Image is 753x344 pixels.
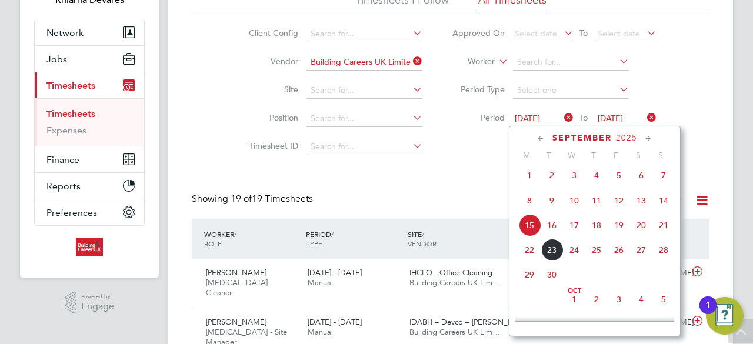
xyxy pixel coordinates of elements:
[35,19,144,45] button: Network
[206,317,266,327] span: [PERSON_NAME]
[541,164,563,186] span: 2
[652,214,675,236] span: 21
[204,239,222,248] span: ROLE
[201,223,303,254] div: WORKER
[630,288,652,310] span: 4
[34,238,145,256] a: Go to home page
[630,164,652,186] span: 6
[630,214,652,236] span: 20
[206,278,272,298] span: [MEDICAL_DATA] - Cleaner
[598,113,623,123] span: [DATE]
[231,193,313,205] span: 19 Timesheets
[46,108,95,119] a: Timesheets
[245,141,298,151] label: Timesheet ID
[518,189,541,212] span: 8
[409,327,500,337] span: Building Careers UK Lim…
[616,133,637,143] span: 2025
[452,84,505,95] label: Period Type
[598,28,640,39] span: Select date
[649,150,672,161] span: S
[652,313,675,335] span: 12
[518,164,541,186] span: 1
[560,150,582,161] span: W
[563,288,585,310] span: 1
[408,239,437,248] span: VENDOR
[452,28,505,38] label: Approved On
[518,239,541,261] span: 22
[627,150,649,161] span: S
[306,82,422,99] input: Search for...
[46,80,95,91] span: Timesheets
[652,239,675,261] span: 28
[65,292,115,314] a: Powered byEngage
[582,150,605,161] span: T
[608,313,630,335] span: 10
[46,125,86,136] a: Expenses
[563,239,585,261] span: 24
[306,111,422,127] input: Search for...
[585,288,608,310] span: 2
[515,28,557,39] span: Select date
[192,193,315,205] div: Showing
[81,292,114,302] span: Powered by
[306,239,322,248] span: TYPE
[518,313,541,335] span: 6
[563,288,585,294] span: Oct
[231,193,252,205] span: 19 of
[618,195,684,206] label: Approved
[308,278,333,288] span: Manual
[585,313,608,335] span: 9
[306,26,422,42] input: Search for...
[245,84,298,95] label: Site
[608,288,630,310] span: 3
[245,56,298,66] label: Vendor
[518,263,541,286] span: 29
[585,164,608,186] span: 4
[306,54,422,71] input: Search for...
[563,189,585,212] span: 10
[513,82,629,99] input: Select one
[35,173,144,199] button: Reports
[608,164,630,186] span: 5
[506,313,567,332] div: £1,605.15
[442,56,495,68] label: Worker
[706,297,744,335] button: Open Resource Center, 1 new notification
[303,223,405,254] div: PERIOD
[35,98,144,146] div: Timesheets
[585,239,608,261] span: 25
[563,313,585,335] span: 8
[452,112,505,123] label: Period
[630,313,652,335] span: 11
[46,154,79,165] span: Finance
[35,46,144,72] button: Jobs
[541,263,563,286] span: 30
[422,229,424,239] span: /
[576,110,591,125] span: To
[35,146,144,172] button: Finance
[245,112,298,123] label: Position
[409,317,547,327] span: IDABH – Devco – [PERSON_NAME] R…
[515,150,538,161] span: M
[308,268,362,278] span: [DATE] - [DATE]
[515,113,540,123] span: [DATE]
[234,229,236,239] span: /
[506,263,567,283] div: £140.25
[563,214,585,236] span: 17
[652,189,675,212] span: 14
[541,239,563,261] span: 23
[652,164,675,186] span: 7
[409,268,492,278] span: IHCLO - Office Cleaning
[630,239,652,261] span: 27
[608,239,630,261] span: 26
[541,189,563,212] span: 9
[308,327,333,337] span: Manual
[35,72,144,98] button: Timesheets
[46,207,97,218] span: Preferences
[206,268,266,278] span: [PERSON_NAME]
[552,133,612,143] span: September
[563,164,585,186] span: 3
[46,54,67,65] span: Jobs
[308,317,362,327] span: [DATE] - [DATE]
[538,150,560,161] span: T
[46,27,84,38] span: Network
